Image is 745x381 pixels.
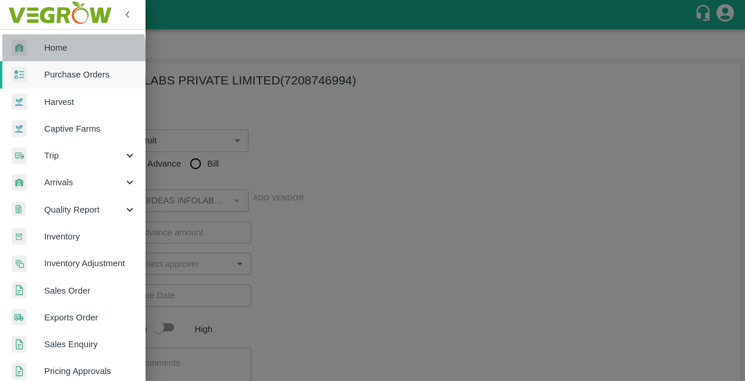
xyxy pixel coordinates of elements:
img: harvest [12,120,27,137]
span: Sales Enquiry [44,338,136,351]
img: sales [12,282,27,299]
span: Sales Order [44,284,136,297]
span: Pricing Approvals [44,365,136,378]
span: Exports Order [44,311,136,324]
span: Trip [44,149,123,162]
span: Inventory Adjustment [44,257,136,270]
span: Inventory [44,230,136,243]
img: delivery [12,147,27,164]
img: whArrival [12,174,27,191]
img: shipments [12,309,27,326]
img: sales [12,363,27,380]
span: Quality Report [44,203,123,216]
span: Home [44,41,136,54]
img: qualityReport [12,202,26,217]
img: whArrival [12,40,27,57]
img: inventory [12,255,27,272]
span: Purchase Orders [44,68,136,81]
img: harvest [12,93,27,111]
span: Harvest [44,96,136,108]
img: reciept [12,66,27,83]
img: whInventory [12,228,27,245]
img: sales [12,336,27,353]
span: Captive Farms [44,122,136,135]
span: Arrivals [44,176,123,189]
